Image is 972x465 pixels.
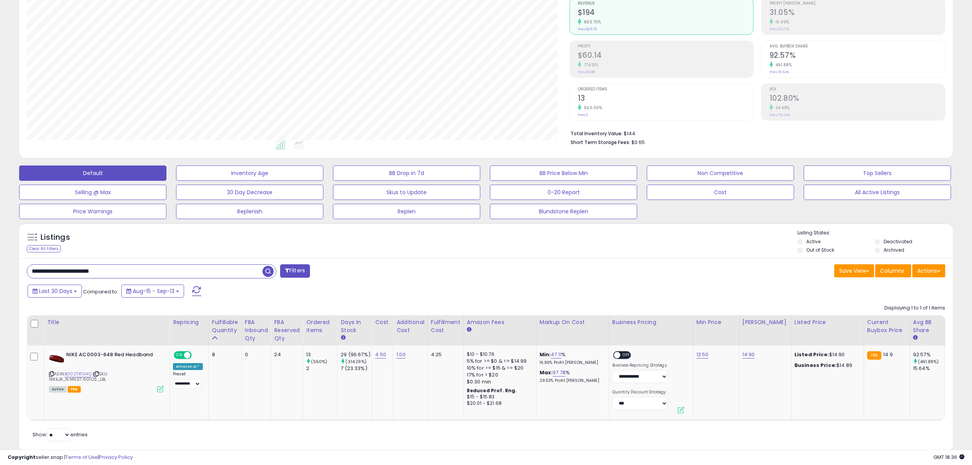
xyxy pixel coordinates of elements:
[620,352,633,359] span: OFF
[467,372,530,378] div: 17% for > $20
[571,139,630,146] b: Short Term Storage Fees:
[173,363,203,370] div: Amazon AI *
[175,352,184,359] span: ON
[553,369,566,377] a: 97.78
[333,165,480,181] button: BB Drop in 7d
[578,113,588,117] small: Prev: 2
[306,365,337,372] div: 2
[19,165,166,181] button: Default
[581,19,601,25] small: 653.70%
[770,2,945,6] span: Profit [PERSON_NAME]
[834,264,874,277] button: Save View
[176,165,323,181] button: Inventory Age
[65,371,91,377] a: B002TXFG4Q
[47,318,166,326] div: Title
[578,70,595,74] small: Prev: $6.88
[212,318,238,334] div: Fulfillable Quantity
[39,287,72,295] span: Last 30 Days
[875,264,911,277] button: Columns
[467,378,530,385] div: $0.30 min
[797,229,953,237] p: Listing States:
[431,318,460,334] div: Fulfillment Cost
[742,318,788,326] div: [PERSON_NAME]
[306,351,337,358] div: 13
[274,318,300,342] div: FBA Reserved Qty
[571,128,940,138] li: $144
[245,351,265,358] div: 0
[176,185,323,200] button: 30 Day Decrease
[883,351,893,358] span: 14.9
[578,27,597,31] small: Prev: $25.70
[773,19,789,25] small: 15.99%
[49,351,164,391] div: ASIN:
[467,326,471,333] small: Amazon Fees.
[933,454,964,461] span: 2025-10-14 18:36 GMT
[467,358,530,365] div: 5% for >= $0 & <= $14.99
[212,351,236,358] div: 8
[770,27,789,31] small: Prev: 26.77%
[578,87,753,92] span: Ordered Items
[341,334,345,341] small: Days In Stock.
[191,352,203,359] span: OFF
[490,204,637,219] button: Blundstone Replen
[245,318,268,342] div: FBA inbound Qty
[578,94,753,104] h2: 13
[912,264,945,277] button: Actions
[612,363,668,368] label: Business Repricing Strategy:
[770,94,945,104] h2: 102.80%
[173,372,203,389] div: Preset:
[333,204,480,219] button: Replen
[770,87,945,92] span: ROI
[375,351,386,359] a: 4.50
[49,386,67,393] span: All listings currently available for purchase on Amazon
[770,113,790,117] small: Prev: 76.44%
[19,185,166,200] button: Selling @ Max
[806,238,820,245] label: Active
[696,351,709,359] a: 12.50
[49,371,108,382] span: | SKU: NIKEJR_N.NN.07.601.OS_LBL
[536,315,609,345] th: The percentage added to the cost of goods (COGS) that forms the calculator for Min & Max prices.
[578,8,753,18] h2: $194
[173,318,205,326] div: Repricing
[311,359,327,365] small: (550%)
[396,351,406,359] a: 1.00
[806,247,834,253] label: Out of Stock
[540,378,603,383] p: 29.53% Profit [PERSON_NAME]
[540,351,551,358] b: Min:
[28,285,82,298] button: Last 30 Days
[770,70,789,74] small: Prev: 15.64%
[431,351,458,358] div: 4.25
[306,318,334,334] div: Ordered Items
[49,351,64,367] img: 41RkeAu6d-L._SL40_.jpg
[27,245,61,252] div: Clear All Filters
[770,44,945,49] span: Avg. Buybox Share
[490,185,637,200] button: 0-20 Report
[913,318,941,334] div: Avg BB Share
[551,351,561,359] a: 47.11
[133,287,175,295] span: Aug-15 - Sep-13
[647,165,794,181] button: Non Competitive
[540,369,603,383] div: %
[581,105,602,111] small: 550.00%
[773,105,790,111] small: 34.48%
[581,62,599,68] small: 774.13%
[578,2,753,6] span: Revenue
[794,362,858,369] div: $14.89
[540,360,603,365] p: 16.96% Profit [PERSON_NAME]
[794,351,829,358] b: Listed Price:
[540,369,553,376] b: Max:
[68,386,81,393] span: FBA
[467,365,530,372] div: 10% for >= $15 & <= $20
[333,185,480,200] button: Skus to Update
[913,365,944,372] div: 15.64%
[612,318,690,326] div: Business Pricing
[804,165,951,181] button: Top Sellers
[467,351,530,358] div: $10 - $10.76
[467,387,517,394] b: Reduced Prof. Rng.
[867,318,907,334] div: Current Buybox Price
[770,51,945,61] h2: 92.57%
[884,238,912,245] label: Deactivated
[341,351,372,358] div: 29 (96.67%)
[631,139,645,146] span: $0.65
[467,318,533,326] div: Amazon Fees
